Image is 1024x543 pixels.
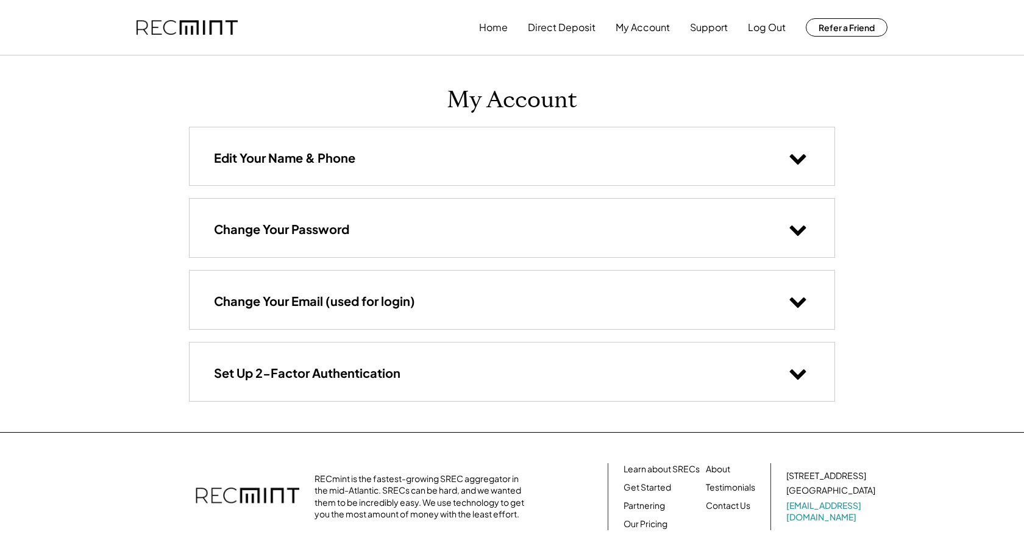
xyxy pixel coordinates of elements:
a: Learn about SRECs [624,463,700,475]
h3: Set Up 2-Factor Authentication [214,365,400,381]
div: RECmint is the fastest-growing SREC aggregator in the mid-Atlantic. SRECs can be hard, and we wan... [315,473,531,520]
a: About [706,463,730,475]
button: Refer a Friend [806,18,887,37]
img: recmint-logotype%403x.png [196,475,299,518]
div: [GEOGRAPHIC_DATA] [786,484,875,497]
h3: Edit Your Name & Phone [214,150,355,166]
a: Testimonials [706,481,755,494]
button: Log Out [748,15,786,40]
div: [STREET_ADDRESS] [786,470,866,482]
button: My Account [616,15,670,40]
button: Home [479,15,508,40]
h1: My Account [447,86,577,115]
button: Direct Deposit [528,15,596,40]
h3: Change Your Password [214,221,349,237]
h3: Change Your Email (used for login) [214,293,415,309]
a: [EMAIL_ADDRESS][DOMAIN_NAME] [786,500,878,523]
a: Get Started [624,481,671,494]
button: Support [690,15,728,40]
a: Contact Us [706,500,750,512]
a: Partnering [624,500,665,512]
a: Our Pricing [624,518,667,530]
img: recmint-logotype%403x.png [137,20,238,35]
